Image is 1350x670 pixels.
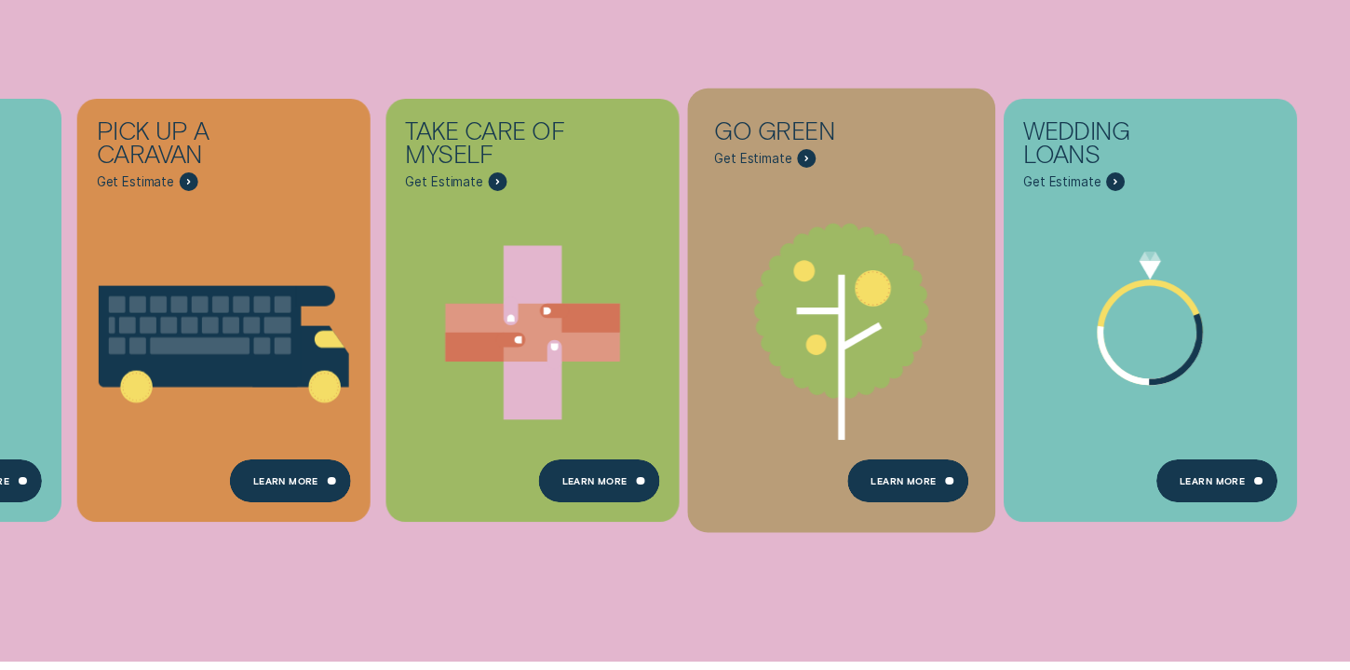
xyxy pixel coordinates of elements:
a: Take care of myself - Learn more [386,99,680,510]
a: Learn more [1156,459,1277,501]
a: Learn more [538,459,659,501]
div: Wedding Loans [1023,118,1210,172]
span: Get Estimate [97,174,174,190]
a: Pick up a caravan - Learn more [77,99,371,510]
a: Go green - Learn more [695,99,988,510]
div: Take care of myself [405,118,592,172]
span: Get Estimate [1023,174,1100,190]
div: Pick up a caravan [97,118,284,172]
div: Go green [714,118,901,149]
span: Get Estimate [405,174,482,190]
a: Wedding Loans - Learn more [1004,99,1297,510]
a: Learn more [847,459,968,501]
span: Get Estimate [714,151,791,167]
a: Learn More [230,459,351,501]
